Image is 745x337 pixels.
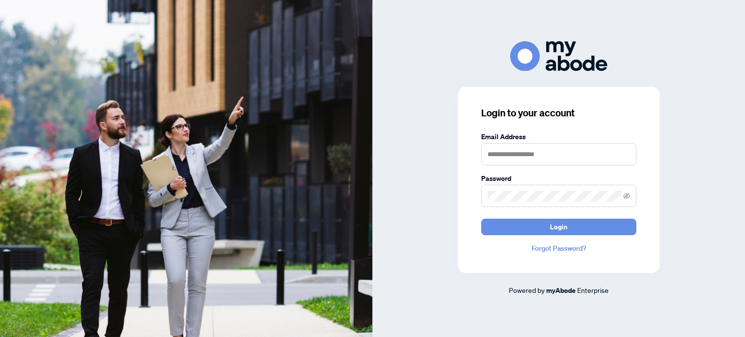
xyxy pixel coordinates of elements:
[509,286,545,294] span: Powered by
[481,106,636,120] h3: Login to your account
[481,173,636,184] label: Password
[550,219,567,235] span: Login
[481,219,636,235] button: Login
[481,243,636,254] a: Forgot Password?
[577,286,609,294] span: Enterprise
[481,131,636,142] label: Email Address
[546,285,576,296] a: myAbode
[510,41,607,71] img: ma-logo
[623,193,630,199] span: eye-invisible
